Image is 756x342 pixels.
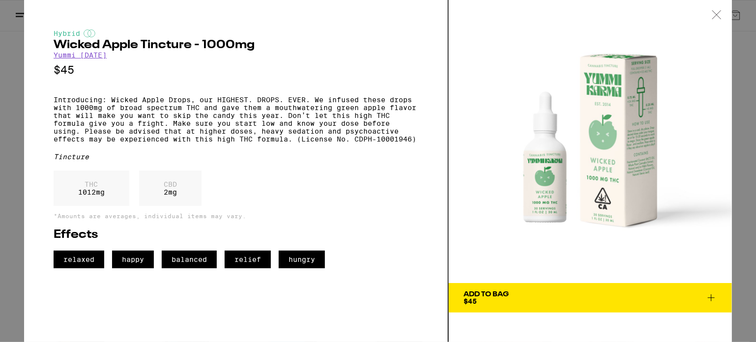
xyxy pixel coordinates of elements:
[139,171,202,206] div: 2 mg
[54,39,418,51] h2: Wicked Apple Tincture - 1000mg
[78,180,105,188] p: THC
[54,29,418,37] div: Hybrid
[54,96,418,143] p: Introducing: Wicked Apple Drops, our HIGHEST. DROPS. EVER. We infused these drops with 1000mg of ...
[279,251,325,268] span: hungry
[54,213,418,219] p: *Amounts are averages, individual items may vary.
[54,171,129,206] div: 1012 mg
[54,153,418,161] div: Tincture
[22,7,42,16] span: Help
[449,283,732,313] button: Add To Bag$45
[84,29,95,37] img: hybridColor.svg
[54,51,107,59] a: Yummi [DATE]
[54,251,104,268] span: relaxed
[54,64,418,76] p: $45
[112,251,154,268] span: happy
[164,180,177,188] p: CBD
[54,229,418,241] h2: Effects
[464,297,477,305] span: $45
[225,251,271,268] span: relief
[162,251,217,268] span: balanced
[464,291,509,298] div: Add To Bag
